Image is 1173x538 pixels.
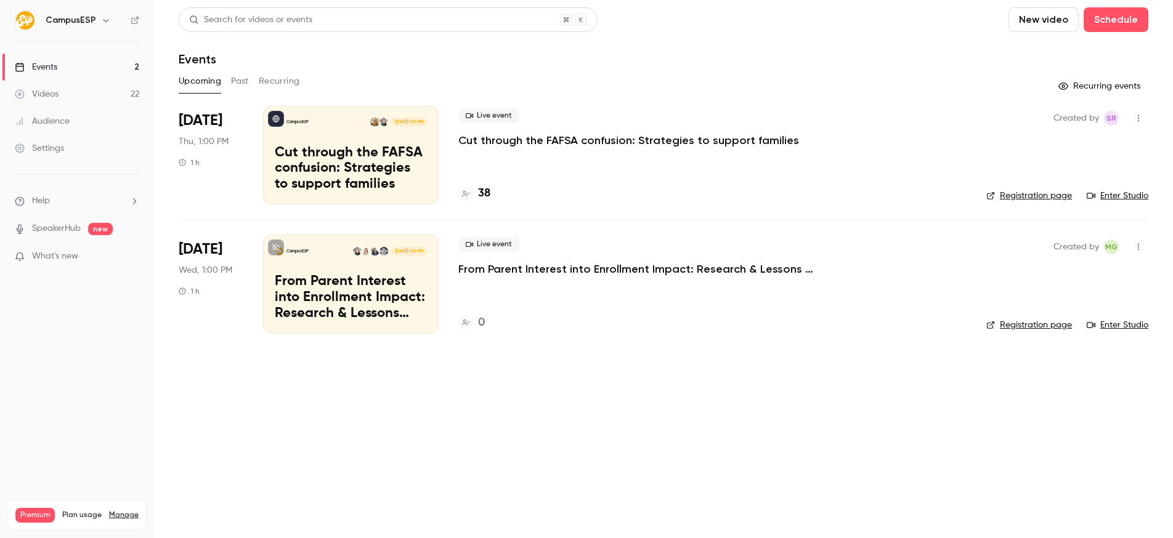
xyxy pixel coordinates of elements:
[179,71,221,91] button: Upcoming
[179,264,232,276] span: Wed, 1:00 PM
[1104,111,1119,126] span: Stephanie Robinson
[286,119,309,125] p: CampusESP
[179,106,243,204] div: Oct 16 Thu, 1:00 PM (America/New York)
[1084,7,1148,32] button: Schedule
[1105,239,1118,254] span: MG
[46,14,96,26] h6: CampusESP
[286,248,309,254] p: CampusESP
[15,142,64,155] div: Settings
[458,237,519,252] span: Live event
[1053,239,1099,254] span: Created by
[1106,111,1116,126] span: SR
[370,118,379,126] img: Melanie Muenzer
[353,247,362,255] img: Melissa Greiner
[15,10,35,30] img: CampusESP
[1087,190,1148,202] a: Enter Studio
[986,319,1072,331] a: Registration page
[458,262,828,276] a: From Parent Interest into Enrollment Impact: Research & Lessons from the [GEOGRAPHIC_DATA][US_STATE]
[15,195,139,207] li: help-dropdown-opener
[362,247,370,255] img: Johanna Trovato
[478,185,490,202] h4: 38
[379,247,388,255] img: Dave Hunt
[458,315,485,331] a: 0
[62,510,102,520] span: Plan usage
[1009,7,1079,32] button: New video
[15,508,55,523] span: Premium
[15,61,57,73] div: Events
[370,247,379,255] img: April Bush
[391,118,426,126] span: [DATE] 1:00 PM
[32,250,78,263] span: What's new
[275,145,427,193] p: Cut through the FAFSA confusion: Strategies to support families
[32,222,81,235] a: SpeakerHub
[458,133,799,148] a: Cut through the FAFSA confusion: Strategies to support families
[15,88,59,100] div: Videos
[379,118,388,126] img: Melissa Greiner
[15,115,70,127] div: Audience
[179,286,200,296] div: 1 h
[259,71,300,91] button: Recurring
[1104,239,1119,254] span: Melissa Greiner
[189,14,312,26] div: Search for videos or events
[1087,319,1148,331] a: Enter Studio
[263,106,439,204] a: Cut through the FAFSA confusion: Strategies to support familiesCampusESPMelissa GreinerMelanie Mu...
[109,510,139,520] a: Manage
[1053,76,1148,96] button: Recurring events
[179,239,222,259] span: [DATE]
[1053,111,1099,126] span: Created by
[458,108,519,123] span: Live event
[124,251,139,262] iframe: Noticeable Trigger
[179,52,216,66] h1: Events
[986,190,1072,202] a: Registration page
[32,195,50,207] span: Help
[275,274,427,321] p: From Parent Interest into Enrollment Impact: Research & Lessons from the [GEOGRAPHIC_DATA][US_STATE]
[179,135,229,148] span: Thu, 1:00 PM
[263,235,439,333] a: From Parent Interest into Enrollment Impact: Research & Lessons from the University of KansasCamp...
[231,71,249,91] button: Past
[88,223,113,235] span: new
[179,111,222,130] span: [DATE]
[391,247,426,255] span: [DATE] 1:00 PM
[478,315,485,331] h4: 0
[179,158,200,167] div: 1 h
[458,185,490,202] a: 38
[179,235,243,333] div: Dec 3 Wed, 1:00 PM (America/New York)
